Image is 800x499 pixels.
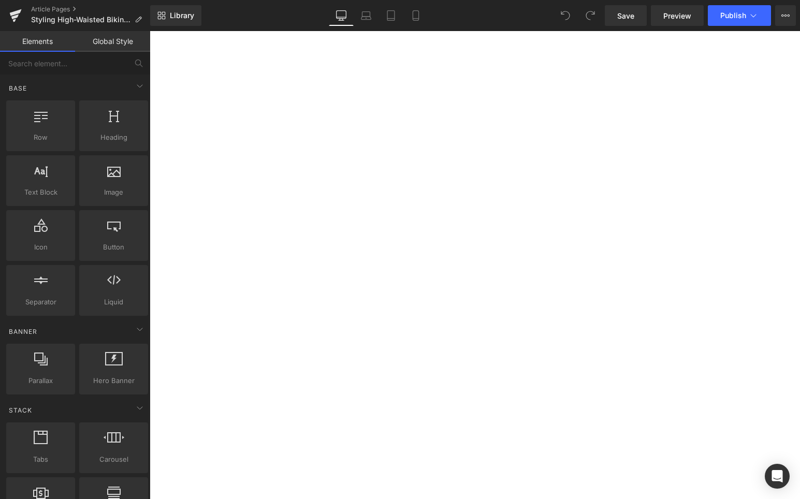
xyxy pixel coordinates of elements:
[708,5,771,26] button: Publish
[31,5,150,13] a: Article Pages
[329,5,354,26] a: Desktop
[82,454,145,465] span: Carousel
[8,327,38,336] span: Banner
[775,5,796,26] button: More
[31,16,130,24] span: Styling High-Waisted Bikini Bottoms
[82,242,145,253] span: Button
[8,83,28,93] span: Base
[9,242,72,253] span: Icon
[170,11,194,20] span: Library
[354,5,379,26] a: Laptop
[617,10,634,21] span: Save
[9,132,72,143] span: Row
[8,405,33,415] span: Stack
[379,5,403,26] a: Tablet
[663,10,691,21] span: Preview
[82,375,145,386] span: Hero Banner
[82,132,145,143] span: Heading
[651,5,704,26] a: Preview
[9,187,72,198] span: Text Block
[9,297,72,307] span: Separator
[9,375,72,386] span: Parallax
[555,5,576,26] button: Undo
[75,31,150,52] a: Global Style
[150,5,201,26] a: New Library
[9,454,72,465] span: Tabs
[765,464,790,489] div: Open Intercom Messenger
[580,5,601,26] button: Redo
[720,11,746,20] span: Publish
[82,187,145,198] span: Image
[82,297,145,307] span: Liquid
[403,5,428,26] a: Mobile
